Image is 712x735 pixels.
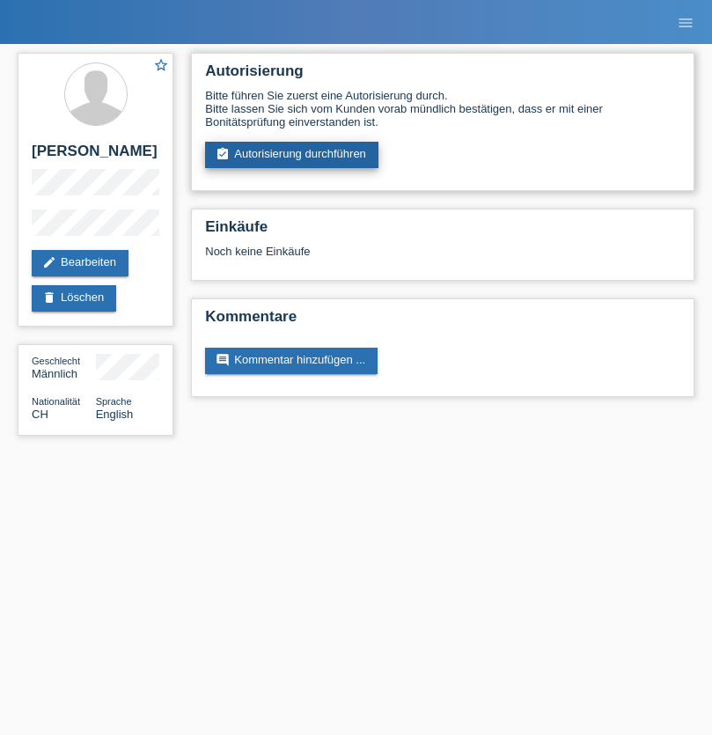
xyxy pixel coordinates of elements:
[42,290,56,305] i: delete
[42,255,56,269] i: edit
[32,356,80,366] span: Geschlecht
[205,62,680,89] h2: Autorisierung
[32,408,48,421] span: Schweiz
[32,354,96,380] div: Männlich
[205,142,378,168] a: assignment_turned_inAutorisierung durchführen
[153,57,169,73] i: star_border
[153,57,169,76] a: star_border
[96,396,132,407] span: Sprache
[32,396,80,407] span: Nationalität
[668,17,703,27] a: menu
[216,147,230,161] i: assignment_turned_in
[677,14,694,32] i: menu
[216,353,230,367] i: comment
[205,308,680,334] h2: Kommentare
[32,285,116,312] a: deleteLöschen
[205,348,378,374] a: commentKommentar hinzufügen ...
[205,89,680,129] div: Bitte führen Sie zuerst eine Autorisierung durch. Bitte lassen Sie sich vom Kunden vorab mündlich...
[32,250,128,276] a: editBearbeiten
[32,143,159,169] h2: [PERSON_NAME]
[205,245,680,271] div: Noch keine Einkäufe
[96,408,134,421] span: English
[205,218,680,245] h2: Einkäufe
